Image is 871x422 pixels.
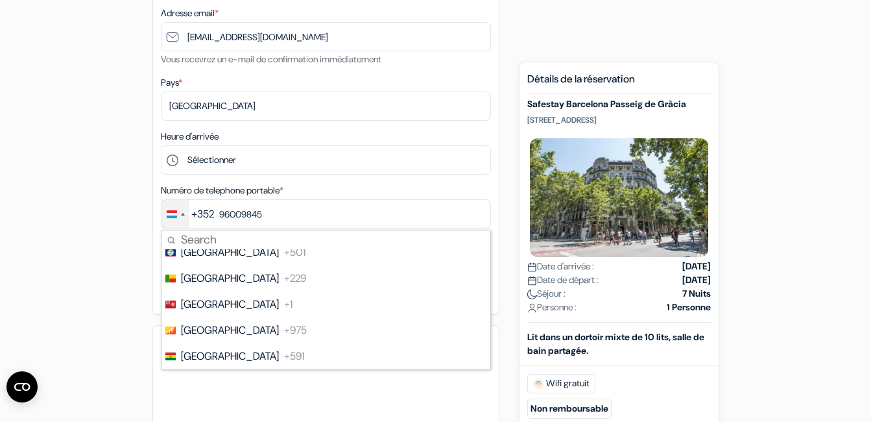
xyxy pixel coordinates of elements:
[191,206,214,222] div: +352
[181,271,279,286] span: [GEOGRAPHIC_DATA]
[161,249,490,369] ul: List of countries
[527,99,711,110] h5: Safestay Barcelona Passeig de Gràcia
[527,399,612,419] small: Non remboursable
[284,297,292,312] span: +1
[284,271,306,286] span: +229
[527,303,537,313] img: user_icon.svg
[527,290,537,299] img: moon.svg
[682,273,711,287] strong: [DATE]
[284,349,304,364] span: +591
[161,76,182,90] label: Pays
[161,130,219,143] label: Heure d'arrivée
[667,301,711,314] strong: 1 Personne
[161,6,219,20] label: Adresse email
[284,323,307,338] span: +975
[527,115,711,125] p: [STREET_ADDRESS]
[682,287,711,301] strong: 7 Nuits
[161,53,381,65] small: Vous recevrez un e-mail de confirmation immédiatement
[181,297,279,312] span: [GEOGRAPHIC_DATA]
[527,374,595,393] span: Wifi gratuit
[682,260,711,273] strong: [DATE]
[527,331,704,356] b: Lit dans un dortoir mixte de 10 lits, salle de bain partagée.
[6,371,38,403] button: Open CMP widget
[181,323,279,338] span: [GEOGRAPHIC_DATA]
[527,262,537,272] img: calendar.svg
[284,245,305,260] span: +501
[161,22,491,51] input: Entrer adresse e-mail
[527,273,599,287] span: Date de départ :
[527,260,594,273] span: Date d'arrivée :
[527,287,566,301] span: Séjour :
[527,301,577,314] span: Personne :
[181,349,279,364] span: [GEOGRAPHIC_DATA]
[181,245,279,260] span: [GEOGRAPHIC_DATA]
[161,184,283,197] label: Numéro de telephone portable
[161,199,491,229] input: 628 123 456
[533,379,543,389] img: free_wifi.svg
[527,73,711,93] h5: Détails de la réservation
[161,230,490,249] input: Search
[527,276,537,286] img: calendar.svg
[161,200,214,228] button: Change country, selected Luxembourg (+352)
